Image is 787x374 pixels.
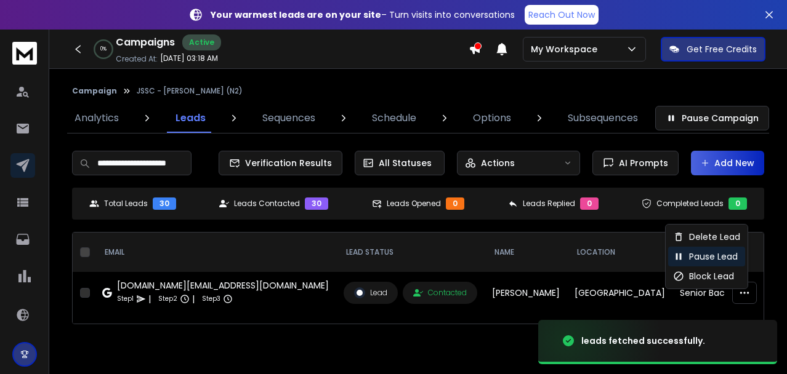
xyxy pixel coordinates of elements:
[614,157,668,169] span: AI Prompts
[689,270,734,282] p: Block Lead
[211,9,381,21] strong: Your warmest leads are on your site
[137,86,243,96] p: JSSC - [PERSON_NAME] (N2)
[12,42,37,65] img: logo
[568,111,638,125] p: Subsequences
[525,5,599,25] a: Reach Out Now
[523,199,575,209] p: Leads Replied
[531,43,602,55] p: My Workspace
[365,103,424,133] a: Schedule
[687,43,757,55] p: Get Free Credits
[305,197,328,210] div: 30
[211,9,515,21] p: – Turn visits into conversations
[240,157,332,169] span: Verification Results
[728,197,747,210] div: 0
[691,151,764,175] button: Add New
[202,293,220,305] p: Step 3
[234,199,300,209] p: Leads Contacted
[567,233,672,272] th: location
[95,233,336,272] th: EMAIL
[481,157,515,169] p: Actions
[387,199,441,209] p: Leads Opened
[192,293,195,305] p: |
[117,293,134,305] p: Step 1
[158,293,177,305] p: Step 2
[372,111,416,125] p: Schedule
[661,37,765,62] button: Get Free Credits
[656,199,724,209] p: Completed Leads
[100,46,107,53] p: 0 %
[116,35,175,50] h1: Campaigns
[116,54,158,64] p: Created At:
[689,231,740,243] p: Delete Lead
[581,335,705,347] div: leads fetched successfully.
[485,233,567,272] th: NAME
[255,103,323,133] a: Sequences
[655,106,769,130] button: Pause Campaign
[148,293,151,305] p: |
[160,54,218,63] p: [DATE] 03:18 AM
[354,287,387,298] div: Lead
[176,111,206,125] p: Leads
[182,34,221,50] div: Active
[446,197,464,210] div: 0
[528,9,595,21] p: Reach Out Now
[466,103,519,133] a: Options
[104,199,148,209] p: Total Leads
[485,272,567,314] td: [PERSON_NAME]
[168,103,213,133] a: Leads
[262,111,315,125] p: Sequences
[219,151,342,175] button: Verification Results
[567,272,672,314] td: [GEOGRAPHIC_DATA]
[379,157,432,169] p: All Statuses
[689,250,738,263] p: Pause Lead
[72,86,117,96] button: Campaign
[75,111,119,125] p: Analytics
[117,279,329,292] div: [DOMAIN_NAME][EMAIL_ADDRESS][DOMAIN_NAME]
[592,151,679,175] button: AI Prompts
[413,288,467,298] div: Contacted
[672,272,780,314] td: Senior Backend Engineer [EPB250603]
[473,111,511,125] p: Options
[580,197,599,210] div: 0
[336,233,485,272] th: LEAD STATUS
[560,103,645,133] a: Subsequences
[153,197,176,210] div: 30
[67,103,126,133] a: Analytics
